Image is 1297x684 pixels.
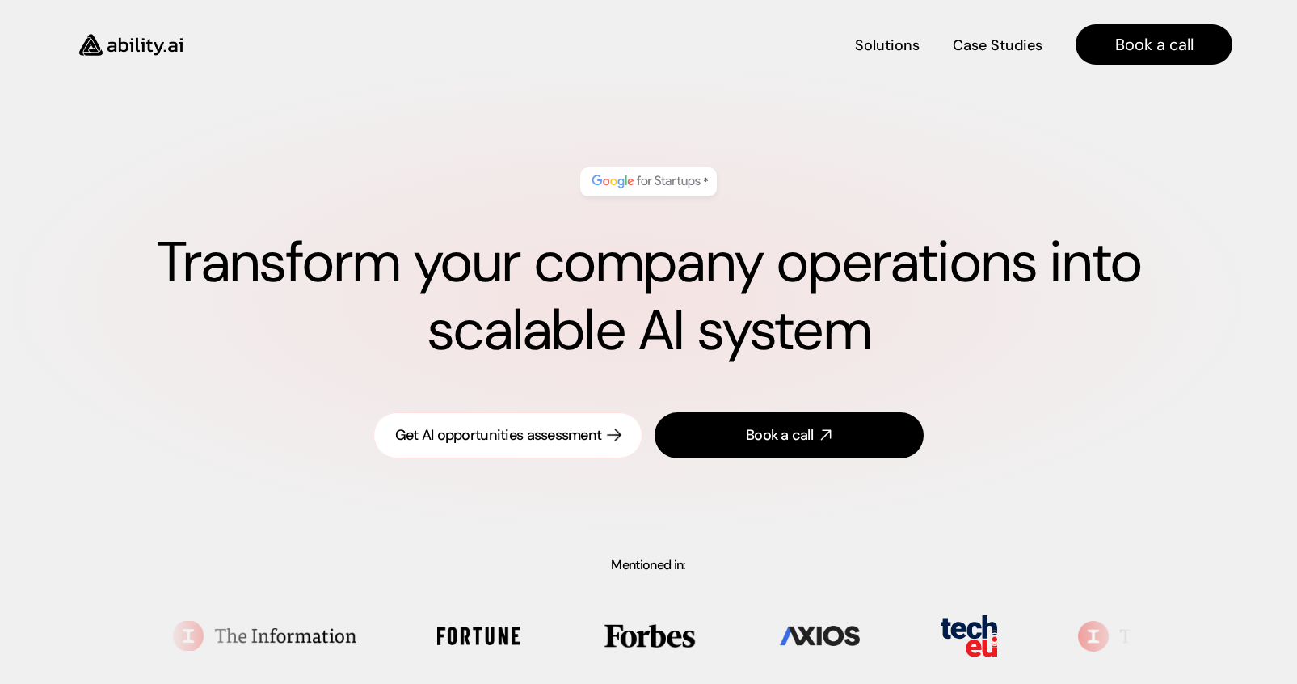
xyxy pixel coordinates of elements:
p: Mentioned in: [39,559,1259,572]
a: Book a call [655,412,924,458]
h4: Case Studies [953,36,1042,56]
div: Get AI opportunities assessment [395,425,602,445]
h4: Book a call [1115,33,1194,56]
a: Get AI opportunities assessment [373,412,642,458]
a: Book a call [1076,24,1232,65]
h4: Solutions [855,36,920,56]
h1: Transform your company operations into scalable AI system [65,229,1232,365]
div: Book a call [746,425,813,445]
a: Solutions [855,31,920,59]
a: Case Studies [952,31,1043,59]
nav: Main navigation [205,24,1232,65]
